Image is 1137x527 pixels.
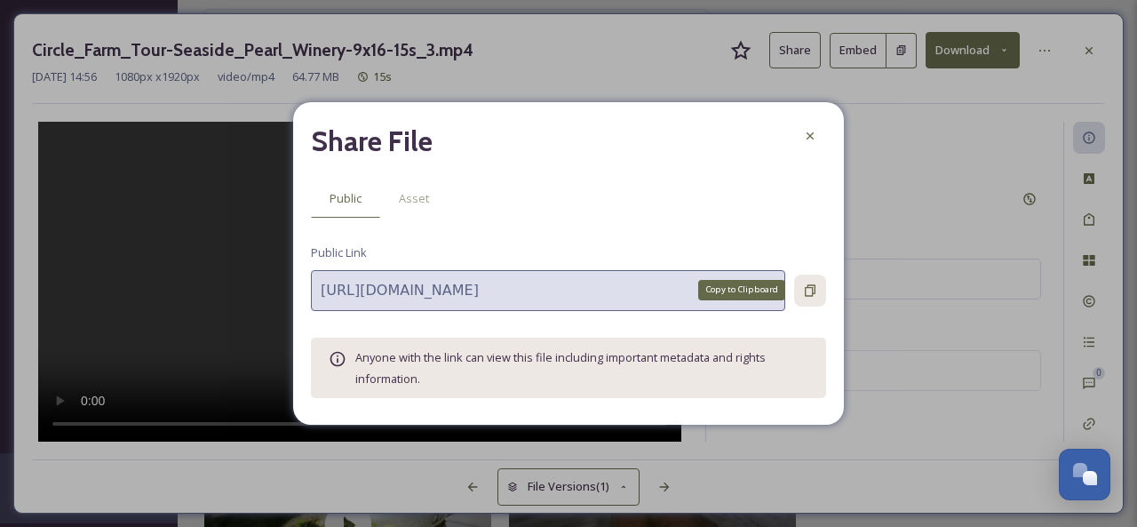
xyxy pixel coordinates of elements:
[399,190,429,207] span: Asset
[355,349,766,387] span: Anyone with the link can view this file including important metadata and rights information.
[1059,449,1110,500] button: Open Chat
[311,120,433,163] h2: Share File
[330,190,362,207] span: Public
[698,280,785,299] div: Copy to Clipboard
[311,244,367,261] span: Public Link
